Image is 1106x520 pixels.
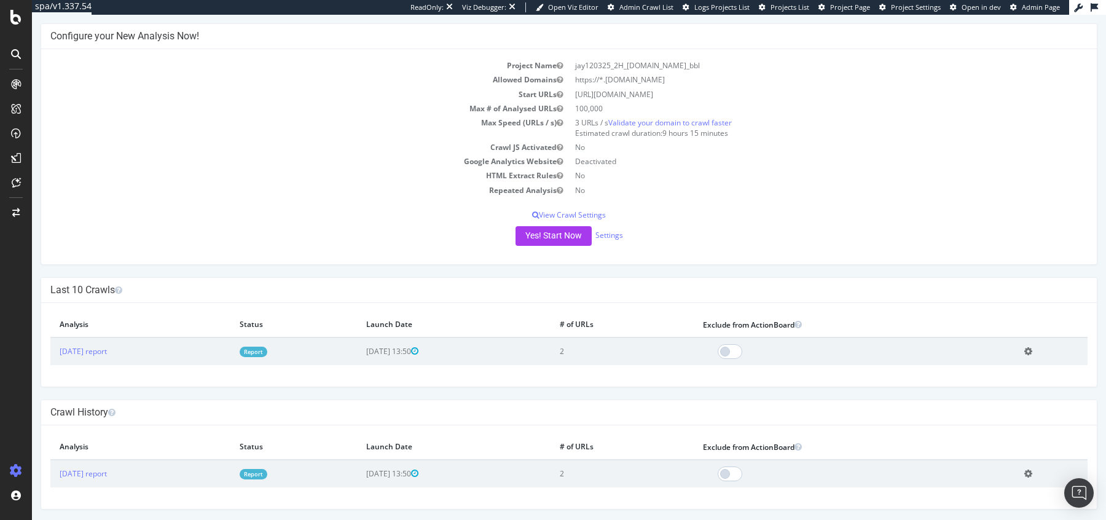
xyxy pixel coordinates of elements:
[18,420,198,445] th: Analysis
[537,73,1056,87] td: [URL][DOMAIN_NAME]
[537,58,1056,72] td: https://*.[DOMAIN_NAME]
[18,73,537,87] td: Start URLs
[18,154,537,168] td: HTML Extract Rules
[548,2,598,12] span: Open Viz Editor
[536,2,598,12] a: Open Viz Editor
[334,454,386,464] span: [DATE] 13:50
[334,331,386,342] span: [DATE] 13:50
[759,2,809,12] a: Projects List
[18,44,537,58] td: Project Name
[484,211,560,231] button: Yes! Start Now
[28,331,75,342] a: [DATE] report
[18,195,1056,205] p: View Crawl Settings
[519,420,662,445] th: # of URLs
[519,323,662,350] td: 2
[830,2,870,12] span: Project Page
[694,2,750,12] span: Logs Projects List
[462,2,506,12] div: Viz Debugger:
[537,44,1056,58] td: jay120325_2H_[DOMAIN_NAME]_bbl
[18,269,1056,282] h4: Last 10 Crawls
[771,2,809,12] span: Projects List
[198,420,325,445] th: Status
[537,87,1056,101] td: 100,000
[537,168,1056,183] td: No
[879,2,941,12] a: Project Settings
[325,420,519,445] th: Launch Date
[818,2,870,12] a: Project Page
[18,140,537,154] td: Google Analytics Website
[662,420,983,445] th: Exclude from ActionBoard
[1022,2,1060,12] span: Admin Page
[537,154,1056,168] td: No
[519,445,662,473] td: 2
[325,297,519,323] th: Launch Date
[891,2,941,12] span: Project Settings
[683,2,750,12] a: Logs Projects List
[18,101,537,125] td: Max Speed (URLs / s)
[198,297,325,323] th: Status
[1064,478,1094,508] div: Open Intercom Messenger
[962,2,1001,12] span: Open in dev
[208,332,235,342] a: Report
[630,113,696,124] span: 9 hours 15 minutes
[662,297,983,323] th: Exclude from ActionBoard
[1010,2,1060,12] a: Admin Page
[537,140,1056,154] td: Deactivated
[537,125,1056,140] td: No
[410,2,444,12] div: ReadOnly:
[18,168,537,183] td: Repeated Analysis
[18,297,198,323] th: Analysis
[576,103,700,113] a: Validate your domain to crawl faster
[18,15,1056,28] h4: Configure your New Analysis Now!
[208,454,235,465] a: Report
[18,125,537,140] td: Crawl JS Activated
[537,101,1056,125] td: 3 URLs / s Estimated crawl duration:
[519,297,662,323] th: # of URLs
[563,215,591,226] a: Settings
[18,87,537,101] td: Max # of Analysed URLs
[950,2,1001,12] a: Open in dev
[608,2,673,12] a: Admin Crawl List
[619,2,673,12] span: Admin Crawl List
[28,454,75,464] a: [DATE] report
[18,392,1056,404] h4: Crawl History
[18,58,537,72] td: Allowed Domains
